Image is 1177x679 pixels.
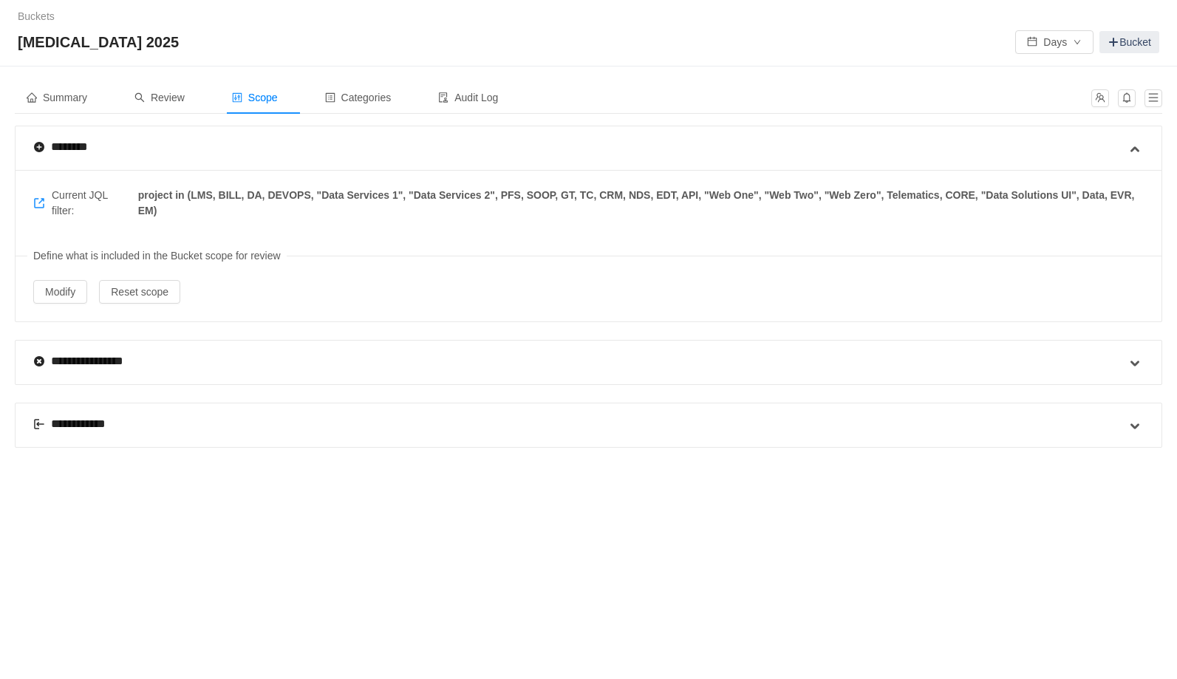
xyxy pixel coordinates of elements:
[232,92,242,103] i: icon: control
[232,92,278,103] span: Scope
[1091,89,1109,107] button: icon: team
[1144,89,1162,107] button: icon: menu
[438,92,448,103] i: icon: audit
[1118,89,1136,107] button: icon: bell
[27,92,37,103] i: icon: home
[1015,30,1094,54] button: icon: calendarDaysicon: down
[33,188,1144,219] span: Current JQL filter:
[134,92,145,103] i: icon: search
[18,30,188,54] span: [MEDICAL_DATA] 2025
[33,280,87,304] button: Modify
[325,92,335,103] i: icon: profile
[438,92,498,103] span: Audit Log
[1099,31,1159,53] a: Bucket
[99,280,180,304] button: Reset scope
[27,92,87,103] span: Summary
[134,92,185,103] span: Review
[27,242,287,270] span: Define what is included in the Bucket scope for review
[138,188,1144,219] span: project in (LMS, BILL, DA, DEVOPS, "Data Services 1", "Data Services 2", PFS, SOOP, GT, TC, CRM, ...
[325,92,392,103] span: Categories
[18,10,55,22] a: Buckets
